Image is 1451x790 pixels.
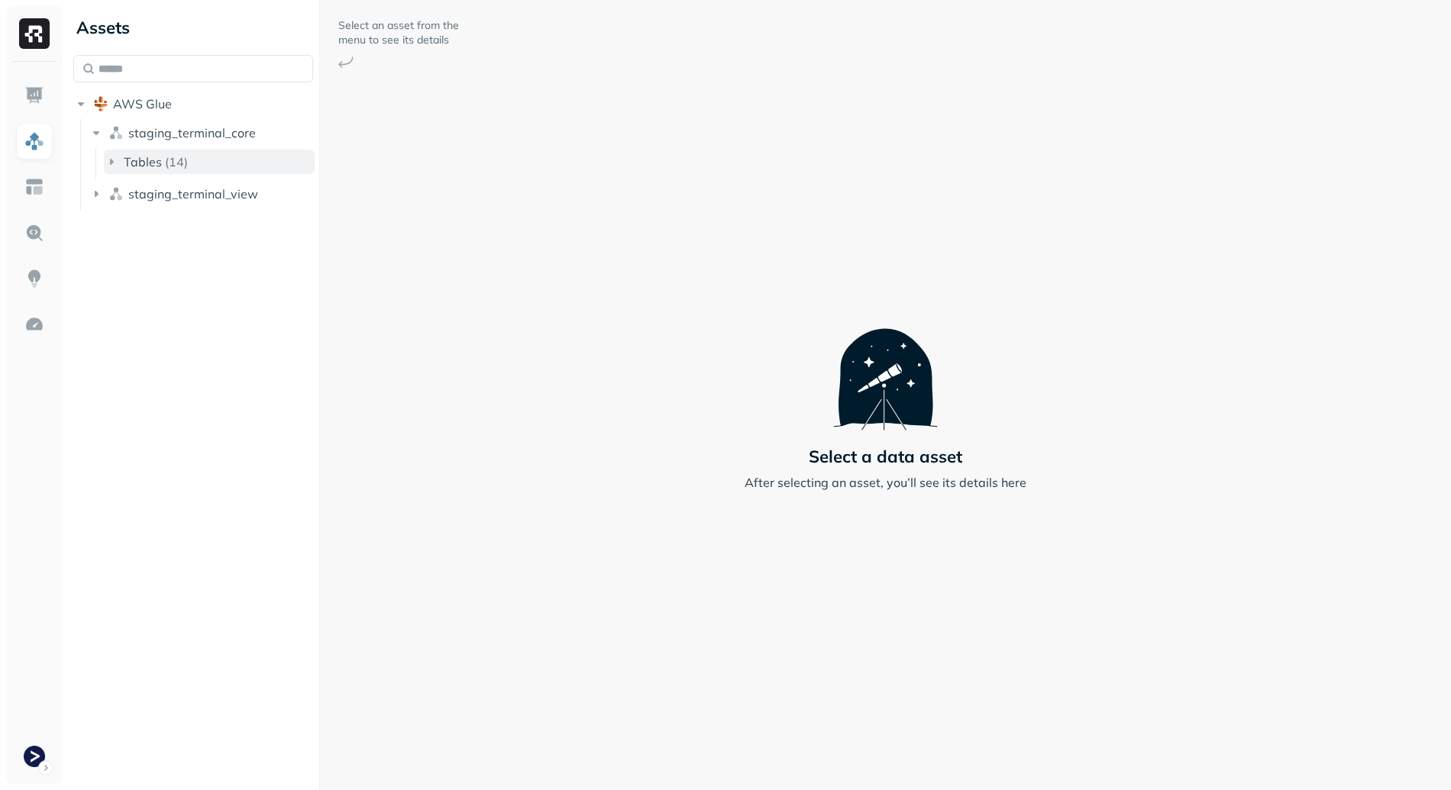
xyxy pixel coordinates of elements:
[73,92,313,116] button: AWS Glue
[108,186,124,202] img: namespace
[833,298,938,430] img: Telescope
[24,131,44,151] img: Assets
[89,121,314,145] button: staging_terminal_core
[24,746,45,767] img: Terminal Staging
[338,18,461,47] p: Select an asset from the menu to see its details
[128,186,258,202] span: staging_terminal_view
[24,269,44,289] img: Insights
[19,18,50,49] img: Ryft
[745,473,1026,492] p: After selecting an asset, you’ll see its details here
[24,223,44,243] img: Query Explorer
[24,85,44,105] img: Dashboard
[108,125,124,140] img: namespace
[24,314,44,334] img: Optimization
[73,15,313,40] div: Assets
[104,150,315,174] button: Tables(14)
[24,177,44,197] img: Asset Explorer
[128,125,256,140] span: staging_terminal_core
[93,96,108,111] img: root
[124,154,162,169] span: Tables
[809,446,962,467] p: Select a data asset
[113,96,172,111] span: AWS Glue
[89,182,314,206] button: staging_terminal_view
[338,56,354,68] img: Arrow
[165,154,188,169] p: ( 14 )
